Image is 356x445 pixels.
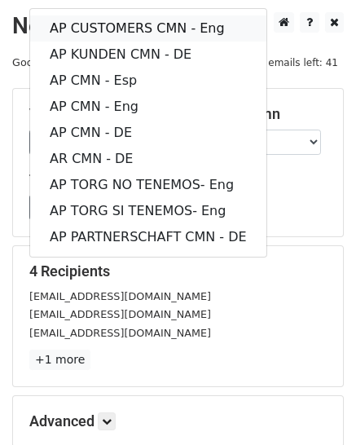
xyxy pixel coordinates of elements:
small: [EMAIL_ADDRESS][DOMAIN_NAME] [29,327,211,339]
h5: 4 Recipients [29,262,327,280]
small: [EMAIL_ADDRESS][DOMAIN_NAME] [29,308,211,320]
a: AP PARTNERSCHAFT CMN - DE [30,224,266,250]
a: AP CMN - DE [30,120,266,146]
iframe: Chat Widget [275,367,356,445]
a: AP CMN - Esp [30,68,266,94]
h5: Advanced [29,412,327,430]
div: Chat-Widget [275,367,356,445]
a: AP TORG NO TENEMOS- Eng [30,172,266,198]
a: AP CMN - Eng [30,94,266,120]
h2: New Campaign [12,12,344,40]
a: AP CUSTOMERS CMN - Eng [30,15,266,42]
a: AP KUNDEN CMN - DE [30,42,266,68]
a: AR CMN - DE [30,146,266,172]
span: Daily emails left: 41 [235,54,344,72]
a: AP TORG SI TENEMOS- Eng [30,198,266,224]
a: Daily emails left: 41 [235,56,344,68]
small: [EMAIL_ADDRESS][DOMAIN_NAME] [29,290,211,302]
a: +1 more [29,350,90,370]
small: Google Sheet: [12,56,207,68]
